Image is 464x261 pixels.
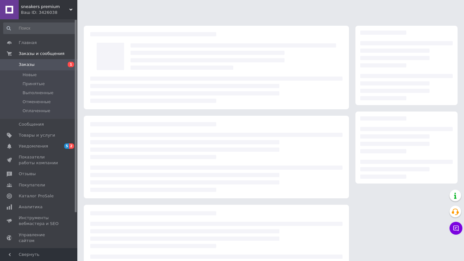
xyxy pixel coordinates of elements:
span: Отзывы [19,171,36,177]
span: Сообщения [19,122,44,127]
span: Заказы и сообщения [19,51,64,57]
span: Заказы [19,62,34,67]
span: Новые [23,72,37,78]
span: Уведомления [19,143,48,149]
input: Поиск [3,22,76,34]
span: Отмененные [23,99,51,105]
button: Чат с покупателем [450,222,462,235]
span: Принятые [23,81,45,87]
span: Аналитика [19,204,43,210]
span: Показатели работы компании [19,154,60,166]
span: Управление сайтом [19,232,60,244]
span: 1 [68,62,74,67]
span: sneakers premium [21,4,69,10]
span: Покупатели [19,182,45,188]
div: Ваш ID: 3426038 [21,10,77,15]
span: 5 [64,143,69,149]
span: Инструменты вебмастера и SEO [19,215,60,227]
span: Каталог ProSale [19,193,53,199]
span: Оплаченные [23,108,50,114]
span: Главная [19,40,37,46]
span: 2 [69,143,74,149]
span: Товары и услуги [19,132,55,138]
span: Выполненные [23,90,53,96]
